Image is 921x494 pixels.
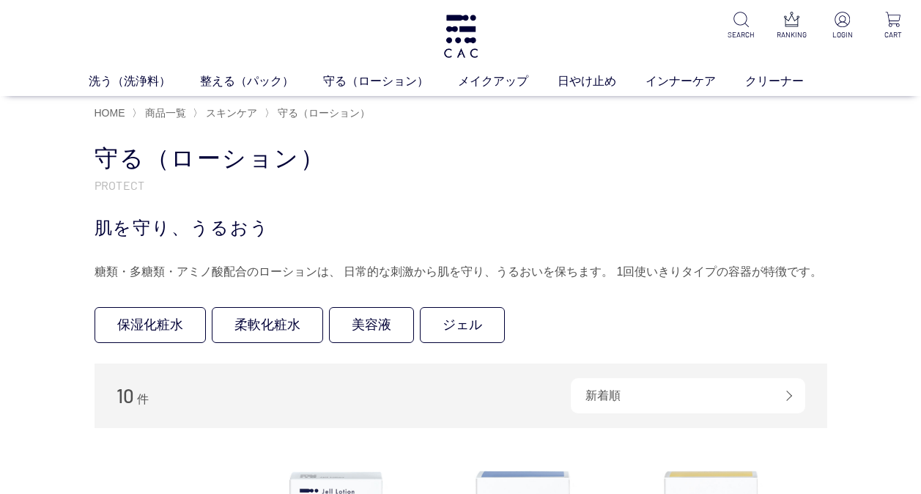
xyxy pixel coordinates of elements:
div: 新着順 [571,378,805,413]
a: 整える（パック） [200,73,323,90]
span: 商品一覧 [145,107,186,119]
img: logo [442,15,480,58]
a: 美容液 [329,307,414,343]
p: PROTECT [95,177,827,193]
a: メイクアップ [458,73,558,90]
li: 〉 [132,106,190,120]
a: 保湿化粧水 [95,307,206,343]
div: 肌を守り、うるおう [95,215,827,241]
a: インナーケア [646,73,745,90]
p: LOGIN [826,29,859,40]
span: 件 [137,393,149,405]
a: 柔軟化粧水 [212,307,323,343]
a: クリーナー [745,73,833,90]
a: HOME [95,107,125,119]
span: スキンケア [206,107,257,119]
a: LOGIN [826,12,859,40]
a: 日やけ止め [558,73,646,90]
a: CART [877,12,909,40]
a: スキンケア [203,107,257,119]
a: 守る（ローション） [275,107,370,119]
a: 洗う（洗浄料） [89,73,200,90]
a: SEARCH [725,12,758,40]
li: 〉 [265,106,374,120]
span: 守る（ローション） [278,107,370,119]
a: 守る（ローション） [323,73,458,90]
a: RANKING [776,12,808,40]
li: 〉 [193,106,261,120]
p: SEARCH [725,29,758,40]
a: ジェル [420,307,505,343]
p: CART [877,29,909,40]
h1: 守る（ローション） [95,143,827,174]
span: 10 [116,384,134,407]
a: 商品一覧 [142,107,186,119]
p: RANKING [776,29,808,40]
div: 糖類・多糖類・アミノ酸配合のローションは、 日常的な刺激から肌を守り、うるおいを保ちます。 1回使いきりタイプの容器が特徴です。 [95,260,827,284]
